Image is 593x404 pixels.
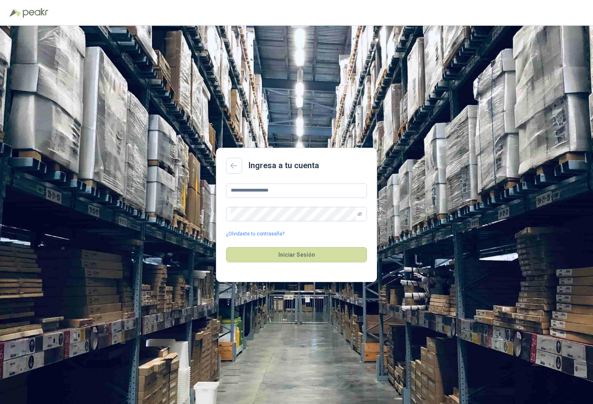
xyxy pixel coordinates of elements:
[10,9,21,17] img: Logo
[226,247,367,262] button: Iniciar Sesión
[357,212,362,216] span: eye-invisible
[226,230,284,238] a: ¿Olvidaste tu contraseña?
[23,8,48,18] img: Peakr
[249,159,319,172] h2: Ingresa a tu cuenta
